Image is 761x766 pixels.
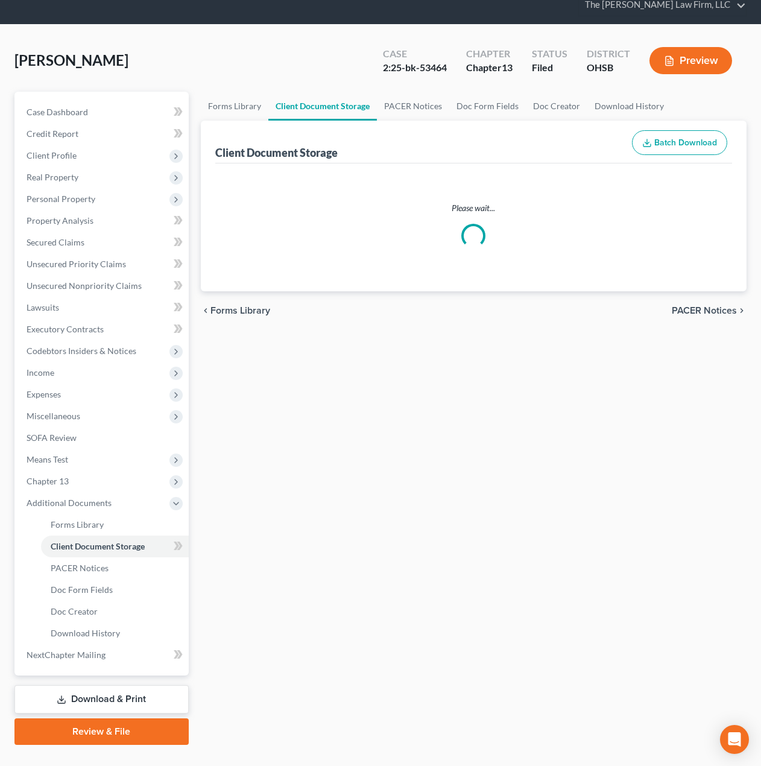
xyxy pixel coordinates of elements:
button: chevron_left Forms Library [201,306,270,315]
span: Executory Contracts [27,324,104,334]
span: Property Analysis [27,215,93,226]
span: Chapter 13 [27,476,69,486]
a: Doc Form Fields [449,92,526,121]
a: Doc Form Fields [41,579,189,601]
span: Personal Property [27,194,95,204]
a: Client Document Storage [268,92,377,121]
a: Forms Library [201,92,268,121]
div: 2:25-bk-53464 [383,61,447,75]
a: Property Analysis [17,210,189,232]
i: chevron_right [737,306,747,315]
div: Status [532,47,567,61]
span: Miscellaneous [27,411,80,421]
div: Filed [532,61,567,75]
p: Please wait... [218,202,730,214]
span: Income [27,367,54,378]
span: Doc Form Fields [51,584,113,595]
button: Preview [649,47,732,74]
span: Batch Download [654,138,717,148]
span: NextChapter Mailing [27,650,106,660]
a: PACER Notices [41,557,189,579]
span: Forms Library [51,519,104,530]
span: PACER Notices [672,306,737,315]
a: Doc Creator [526,92,587,121]
span: [PERSON_NAME] [14,51,128,69]
a: PACER Notices [377,92,449,121]
a: Doc Creator [41,601,189,622]
span: Codebtors Insiders & Notices [27,346,136,356]
span: Lawsuits [27,302,59,312]
span: Real Property [27,172,78,182]
a: Unsecured Nonpriority Claims [17,275,189,297]
span: PACER Notices [51,563,109,573]
div: Client Document Storage [215,145,338,160]
span: Unsecured Nonpriority Claims [27,280,142,291]
div: OHSB [587,61,630,75]
span: Additional Documents [27,498,112,508]
a: Unsecured Priority Claims [17,253,189,275]
a: Executory Contracts [17,318,189,340]
button: PACER Notices chevron_right [672,306,747,315]
a: Credit Report [17,123,189,145]
a: Secured Claims [17,232,189,253]
div: Chapter [466,61,513,75]
a: Forms Library [41,514,189,536]
span: Client Profile [27,150,77,160]
span: Download History [51,628,120,638]
div: Chapter [466,47,513,61]
span: Expenses [27,389,61,399]
a: SOFA Review [17,427,189,449]
a: Case Dashboard [17,101,189,123]
span: Doc Creator [51,606,98,616]
a: Client Document Storage [41,536,189,557]
div: Case [383,47,447,61]
span: Credit Report [27,128,78,139]
a: NextChapter Mailing [17,644,189,666]
div: District [587,47,630,61]
span: Forms Library [210,306,270,315]
span: Case Dashboard [27,107,88,117]
i: chevron_left [201,306,210,315]
a: Download & Print [14,685,189,714]
span: Means Test [27,454,68,464]
div: Open Intercom Messenger [720,725,749,754]
a: Review & File [14,718,189,745]
a: Download History [587,92,671,121]
span: SOFA Review [27,432,77,443]
span: Unsecured Priority Claims [27,259,126,269]
span: 13 [502,62,513,73]
button: Batch Download [632,130,727,156]
a: Download History [41,622,189,644]
a: Lawsuits [17,297,189,318]
span: Secured Claims [27,237,84,247]
span: Client Document Storage [51,541,145,551]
